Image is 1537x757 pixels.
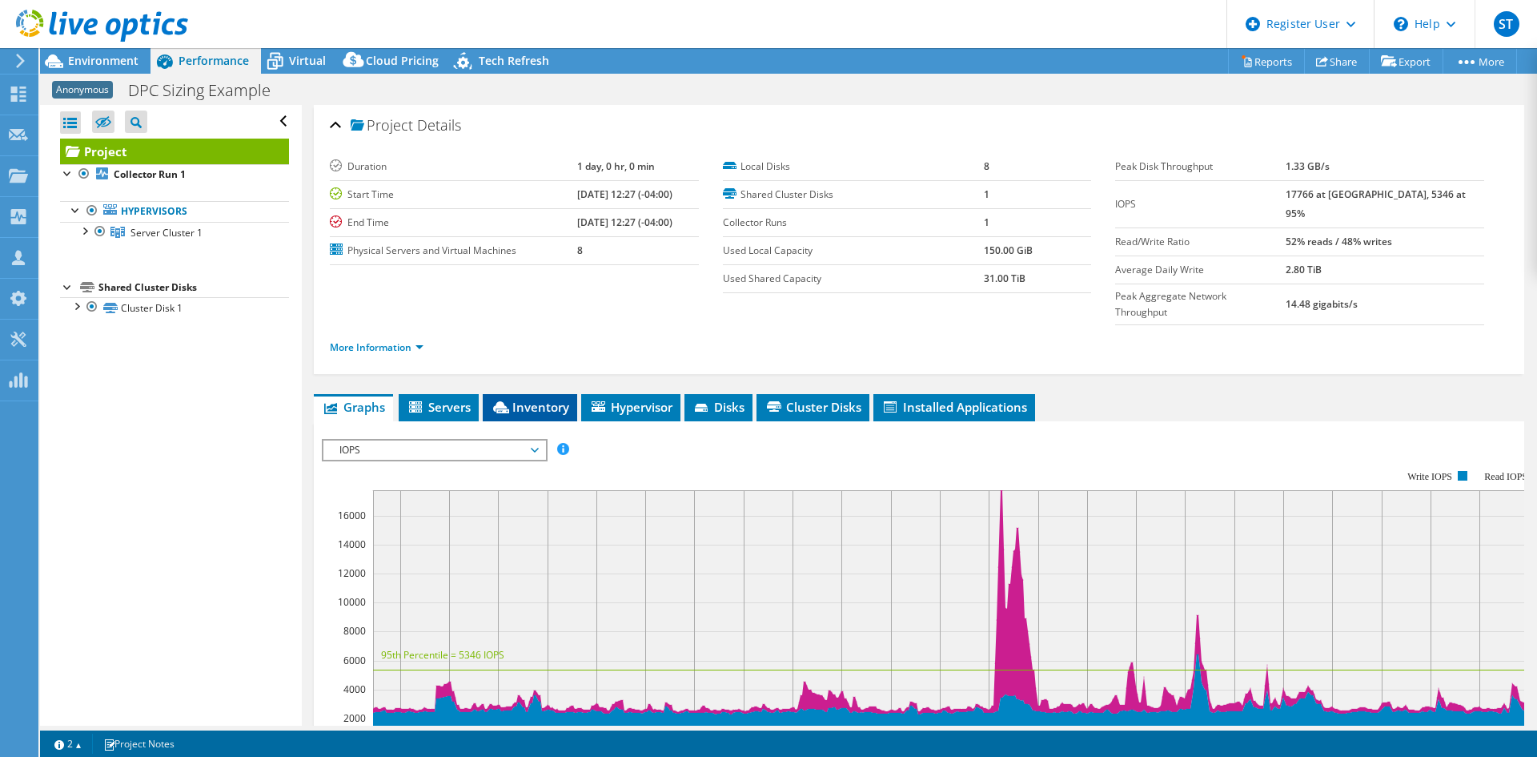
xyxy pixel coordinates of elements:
[723,271,984,287] label: Used Shared Capacity
[479,53,549,68] span: Tech Refresh
[381,648,504,662] text: 95th Percentile = 5346 IOPS
[330,159,577,175] label: Duration
[1115,196,1286,212] label: IOPS
[331,441,537,460] span: IOPS
[343,711,366,725] text: 2000
[121,82,295,99] h1: DPC Sizing Example
[723,215,984,231] label: Collector Runs
[322,399,385,415] span: Graphs
[1115,262,1286,278] label: Average Daily Write
[60,201,289,222] a: Hypervisors
[1115,159,1286,175] label: Peak Disk Throughput
[723,243,984,259] label: Used Local Capacity
[289,53,326,68] span: Virtual
[1115,288,1286,320] label: Peak Aggregate Network Throughput
[343,624,366,638] text: 8000
[60,297,289,318] a: Cluster Disk 1
[338,538,366,551] text: 14000
[1443,49,1517,74] a: More
[114,167,186,181] b: Collector Run 1
[1286,297,1358,311] b: 14.48 gigabits/s
[764,399,861,415] span: Cluster Disks
[1115,234,1286,250] label: Read/Write Ratio
[43,734,93,754] a: 2
[343,654,366,667] text: 6000
[330,340,423,354] a: More Information
[1286,159,1330,173] b: 1.33 GB/s
[179,53,249,68] span: Performance
[1369,49,1443,74] a: Export
[984,244,1033,257] b: 150.00 GiB
[1394,17,1408,31] svg: \n
[984,215,989,229] b: 1
[338,566,366,580] text: 12000
[407,399,471,415] span: Servers
[52,81,113,99] span: Anonymous
[1304,49,1370,74] a: Share
[984,187,989,201] b: 1
[577,187,672,201] b: [DATE] 12:27 (-04:00)
[1286,187,1466,220] b: 17766 at [GEOGRAPHIC_DATA], 5346 at 95%
[338,509,366,522] text: 16000
[330,215,577,231] label: End Time
[330,243,577,259] label: Physical Servers and Virtual Machines
[577,159,655,173] b: 1 day, 0 hr, 0 min
[1485,471,1528,482] text: Read IOPS
[1407,471,1452,482] text: Write IOPS
[1494,11,1519,37] span: ST
[366,53,439,68] span: Cloud Pricing
[577,244,583,257] b: 8
[577,215,672,229] b: [DATE] 12:27 (-04:00)
[589,399,672,415] span: Hypervisor
[881,399,1027,415] span: Installed Applications
[723,159,984,175] label: Local Disks
[692,399,744,415] span: Disks
[1286,263,1322,276] b: 2.80 TiB
[351,118,413,134] span: Project
[330,187,577,203] label: Start Time
[723,187,984,203] label: Shared Cluster Disks
[60,139,289,164] a: Project
[68,53,138,68] span: Environment
[338,595,366,609] text: 10000
[984,159,989,173] b: 8
[92,734,186,754] a: Project Notes
[60,222,289,243] a: Server Cluster 1
[98,278,289,297] div: Shared Cluster Disks
[343,683,366,696] text: 4000
[1286,235,1392,248] b: 52% reads / 48% writes
[1228,49,1305,74] a: Reports
[491,399,569,415] span: Inventory
[130,226,203,240] span: Server Cluster 1
[60,164,289,185] a: Collector Run 1
[984,272,1025,285] b: 31.00 TiB
[417,115,461,135] span: Details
